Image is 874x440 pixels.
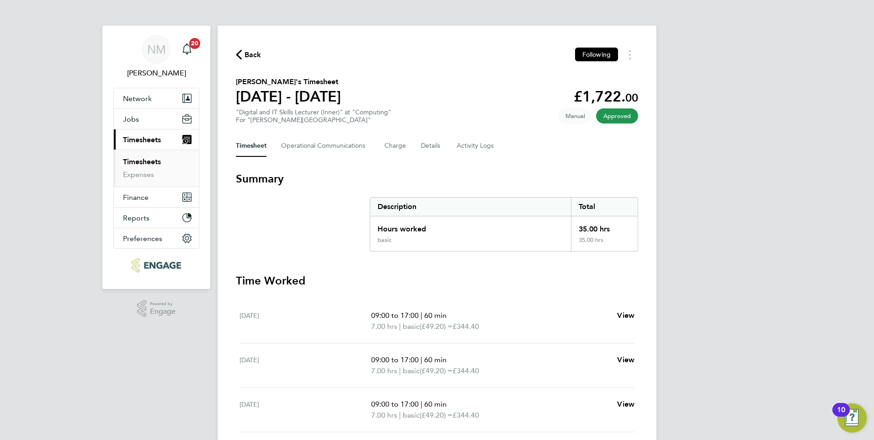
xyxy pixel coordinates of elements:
[571,236,638,251] div: 35.00 hrs
[147,43,166,55] span: NM
[384,135,406,157] button: Charge
[424,355,447,364] span: 60 min
[399,411,401,419] span: |
[114,208,199,228] button: Reports
[123,170,154,179] a: Expenses
[114,109,199,129] button: Jobs
[378,236,391,244] div: basic
[123,135,161,144] span: Timesheets
[236,135,266,157] button: Timesheet
[137,300,176,317] a: Powered byEngage
[123,234,162,243] span: Preferences
[424,400,447,408] span: 60 min
[617,310,634,321] a: View
[371,322,397,331] span: 7.00 hrs
[236,274,638,288] h3: Time Worked
[420,322,453,331] span: (£49.20) =
[245,49,261,60] span: Back
[114,150,199,187] div: Timesheets
[837,403,867,433] button: Open Resource Center, 10 new notifications
[453,322,479,331] span: £344.40
[150,308,176,316] span: Engage
[622,48,638,62] button: Timesheets Menu
[114,88,199,108] button: Network
[236,76,341,87] h2: [PERSON_NAME]'s Timesheet
[102,26,210,289] nav: Main navigation
[178,35,196,64] a: 20
[113,35,199,79] a: NM[PERSON_NAME]
[114,187,199,207] button: Finance
[420,366,453,375] span: (£49.20) =
[571,216,638,236] div: 35.00 hrs
[123,157,161,166] a: Timesheets
[399,366,401,375] span: |
[453,411,479,419] span: £344.40
[421,311,422,320] span: |
[123,115,139,123] span: Jobs
[132,258,181,273] img: ncclondon-logo-retina.png
[370,216,571,236] div: Hours worked
[420,411,453,419] span: (£49.20) =
[370,197,638,252] div: Summary
[571,198,638,216] div: Total
[617,354,634,365] a: View
[236,87,341,106] h1: [DATE] - [DATE]
[123,193,149,202] span: Finance
[113,68,199,79] span: Nazy Mobasser
[403,321,420,332] span: basic
[150,300,176,308] span: Powered by
[240,399,371,421] div: [DATE]
[617,399,634,410] a: View
[558,108,592,123] span: This timesheet was manually created.
[240,354,371,376] div: [DATE]
[582,50,611,59] span: Following
[403,365,420,376] span: basic
[114,228,199,248] button: Preferences
[617,355,634,364] span: View
[236,49,261,60] button: Back
[421,355,422,364] span: |
[575,48,618,61] button: Following
[281,135,370,157] button: Operational Communications
[236,108,391,124] div: "Digital and IT Skills Lecturer (Inner)" at "Computing"
[421,135,442,157] button: Details
[403,410,420,421] span: basic
[236,172,638,186] h3: Summary
[236,116,391,124] div: For "[PERSON_NAME][GEOGRAPHIC_DATA]"
[370,198,571,216] div: Description
[421,400,422,408] span: |
[457,135,495,157] button: Activity Logs
[596,108,638,123] span: This timesheet has been approved.
[371,311,419,320] span: 09:00 to 17:00
[114,129,199,150] button: Timesheets
[189,38,200,49] span: 20
[617,311,634,320] span: View
[240,310,371,332] div: [DATE]
[371,355,419,364] span: 09:00 to 17:00
[617,400,634,408] span: View
[371,400,419,408] span: 09:00 to 17:00
[837,410,845,422] div: 10
[371,411,397,419] span: 7.00 hrs
[574,88,638,105] app-decimal: £1,722.
[113,258,199,273] a: Go to home page
[123,94,152,103] span: Network
[453,366,479,375] span: £344.40
[424,311,447,320] span: 60 min
[123,214,149,222] span: Reports
[625,91,638,104] span: 00
[399,322,401,331] span: |
[371,366,397,375] span: 7.00 hrs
